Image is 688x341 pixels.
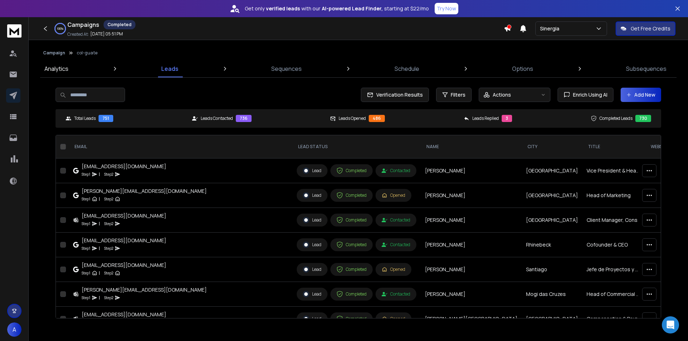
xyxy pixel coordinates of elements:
[82,269,90,277] p: Step 1
[369,115,385,122] div: 486
[522,282,582,307] td: Mogi das Cruzes
[582,233,645,257] td: Cofounder & CEO
[303,266,321,273] div: Lead
[382,193,405,198] div: Opened
[82,294,90,301] p: Step 1
[339,116,366,121] p: Leads Opened
[421,208,522,233] td: [PERSON_NAME]
[382,291,410,297] div: Contacted
[390,60,424,77] a: Schedule
[82,187,207,195] div: [PERSON_NAME][EMAIL_ADDRESS][DOMAIN_NAME]
[373,91,423,98] span: Verification Results
[99,115,113,122] div: 751
[662,316,679,333] div: Open Intercom Messenger
[303,192,321,199] div: Lead
[104,220,113,227] p: Step 2
[522,159,582,183] td: [GEOGRAPHIC_DATA]
[421,233,522,257] td: [PERSON_NAME]
[472,116,499,121] p: Leads Replied
[421,183,522,208] td: [PERSON_NAME]
[421,257,522,282] td: [PERSON_NAME]
[99,171,100,178] p: |
[104,269,113,277] p: Step 2
[82,311,166,318] div: [EMAIL_ADDRESS][DOMAIN_NAME]
[522,307,582,331] td: [GEOGRAPHIC_DATA]
[558,88,613,102] button: Enrich Using AI
[336,242,367,248] div: Completed
[421,282,522,307] td: [PERSON_NAME]
[437,5,456,12] p: Try Now
[522,135,582,159] th: CITY
[336,266,367,273] div: Completed
[582,208,645,233] td: Client Manager, Consulting & Outsourcing
[67,20,99,29] h1: Campaigns
[540,25,562,32] p: Sinergia
[621,88,661,102] button: Add New
[451,91,465,98] span: Filters
[303,167,321,174] div: Lead
[7,24,21,38] img: logo
[99,220,100,227] p: |
[582,159,645,183] td: Vice President & Head HR
[303,316,321,322] div: Lead
[435,3,458,14] button: Try Now
[599,116,632,121] p: Completed Leads
[395,64,419,73] p: Schedule
[303,242,321,248] div: Lead
[74,116,96,121] p: Total Leads
[493,91,511,98] p: Actions
[582,183,645,208] td: Head of Marketing
[82,237,166,244] div: [EMAIL_ADDRESS][DOMAIN_NAME]
[436,88,472,102] button: Filters
[622,60,671,77] a: Subsequences
[82,286,207,293] div: [PERSON_NAME][EMAIL_ADDRESS][DOMAIN_NAME]
[90,31,123,37] p: [DATE] 05:51 PM
[161,64,178,73] p: Leads
[631,25,670,32] p: Get Free Credits
[635,115,651,122] div: 730
[322,5,383,12] strong: AI-powered Lead Finder,
[82,245,90,252] p: Step 1
[82,171,90,178] p: Step 1
[43,50,65,56] button: Campaign
[99,195,100,203] p: |
[336,192,367,199] div: Completed
[522,183,582,208] td: [GEOGRAPHIC_DATA]
[82,212,166,219] div: [EMAIL_ADDRESS][DOMAIN_NAME]
[67,31,89,37] p: Created At:
[382,242,410,248] div: Contacted
[382,217,410,223] div: Contacted
[508,60,537,77] a: Options
[421,159,522,183] td: [PERSON_NAME]
[303,291,321,297] div: Lead
[361,88,429,102] button: Verification Results
[271,64,302,73] p: Sequences
[502,115,512,122] div: 3
[104,195,113,203] p: Step 2
[104,294,113,301] p: Step 2
[40,60,73,77] a: Analytics
[266,5,300,12] strong: verified leads
[336,217,367,223] div: Completed
[616,21,675,36] button: Get Free Credits
[382,316,405,322] div: Opened
[292,135,421,159] th: LEAD STATUS
[157,60,183,77] a: Leads
[582,135,645,159] th: title
[382,168,410,174] div: Contacted
[570,91,607,98] span: Enrich Using AI
[236,115,252,122] div: 736
[7,322,21,337] button: A
[582,257,645,282] td: Jefe de Proyectos y Consultor Senior HR (cultura, Desarrollo, Liderazgo y Gestión de Talentos)
[69,135,292,159] th: EMAIL
[421,135,522,159] th: NAME
[104,171,113,178] p: Step 2
[82,195,90,203] p: Step 1
[82,163,166,170] div: [EMAIL_ADDRESS][DOMAIN_NAME]
[82,220,90,227] p: Step 1
[303,217,321,223] div: Lead
[382,267,405,272] div: Opened
[512,64,533,73] p: Options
